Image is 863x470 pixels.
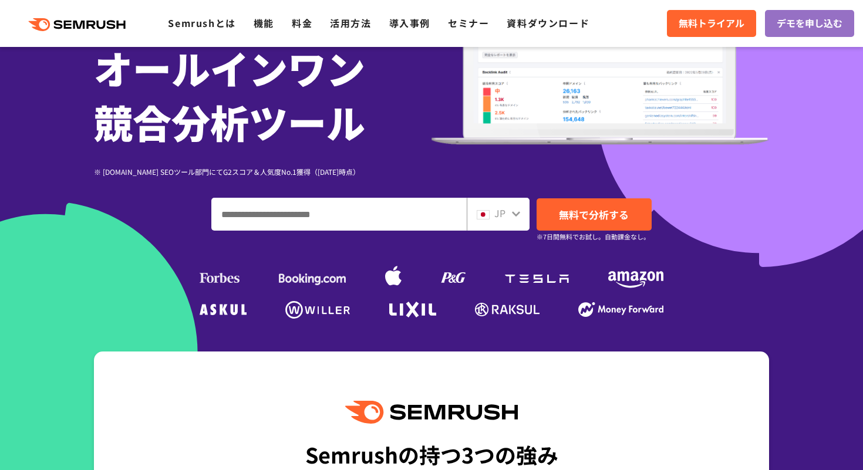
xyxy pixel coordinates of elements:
div: ※ [DOMAIN_NAME] SEOツール部門にてG2スコア＆人気度No.1獲得（[DATE]時点） [94,166,431,177]
img: Semrush [345,401,518,424]
input: ドメイン、キーワードまたはURLを入力してください [212,198,466,230]
a: 資料ダウンロード [507,16,589,30]
a: 活用方法 [330,16,371,30]
span: 無料トライアル [679,16,744,31]
small: ※7日間無料でお試し。自動課金なし。 [537,231,650,242]
a: 料金 [292,16,312,30]
span: 無料で分析する [559,207,629,222]
a: セミナー [448,16,489,30]
span: JP [494,206,505,220]
a: デモを申し込む [765,10,854,37]
a: 機能 [254,16,274,30]
span: デモを申し込む [777,16,842,31]
a: 無料で分析する [537,198,652,231]
h1: オールインワン 競合分析ツール [94,40,431,148]
a: 導入事例 [389,16,430,30]
a: Semrushとは [168,16,235,30]
a: 無料トライアル [667,10,756,37]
